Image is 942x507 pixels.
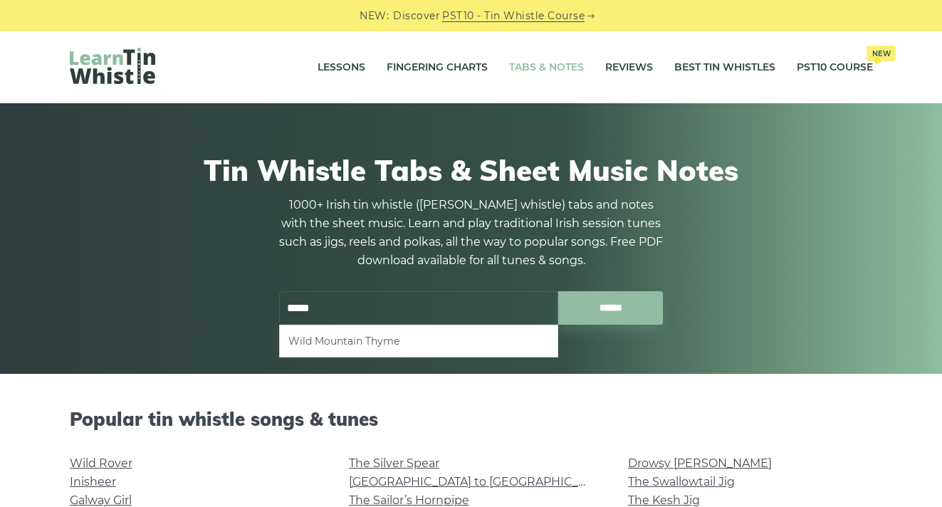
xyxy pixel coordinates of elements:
[509,50,584,85] a: Tabs & Notes
[349,475,612,488] a: [GEOGRAPHIC_DATA] to [GEOGRAPHIC_DATA]
[349,456,439,470] a: The Silver Spear
[70,493,132,507] a: Galway Girl
[605,50,653,85] a: Reviews
[387,50,488,85] a: Fingering Charts
[318,50,365,85] a: Lessons
[797,50,873,85] a: PST10 CourseNew
[349,493,469,507] a: The Sailor’s Hornpipe
[628,456,772,470] a: Drowsy [PERSON_NAME]
[288,333,549,350] li: Wild Mountain Thyme
[70,456,132,470] a: Wild Rover
[628,493,700,507] a: The Kesh Jig
[674,50,775,85] a: Best Tin Whistles
[70,48,155,84] img: LearnTinWhistle.com
[279,196,664,270] p: 1000+ Irish tin whistle ([PERSON_NAME] whistle) tabs and notes with the sheet music. Learn and pl...
[70,153,873,187] h1: Tin Whistle Tabs & Sheet Music Notes
[867,46,896,61] span: New
[70,475,116,488] a: Inisheer
[628,475,735,488] a: The Swallowtail Jig
[70,408,873,430] h2: Popular tin whistle songs & tunes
